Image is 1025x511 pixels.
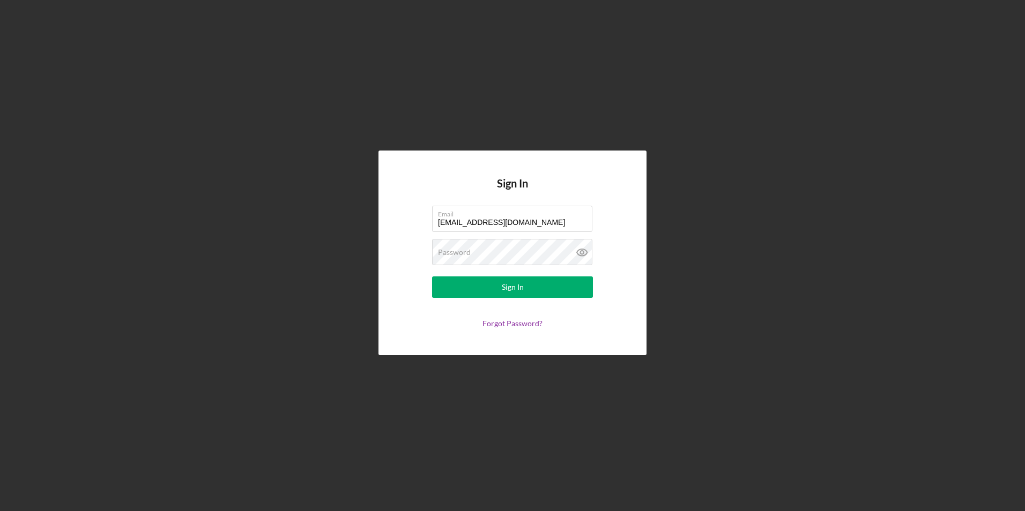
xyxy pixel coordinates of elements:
[502,276,524,298] div: Sign In
[432,276,593,298] button: Sign In
[482,319,543,328] a: Forgot Password?
[438,206,592,218] label: Email
[438,248,471,257] label: Password
[497,177,528,206] h4: Sign In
